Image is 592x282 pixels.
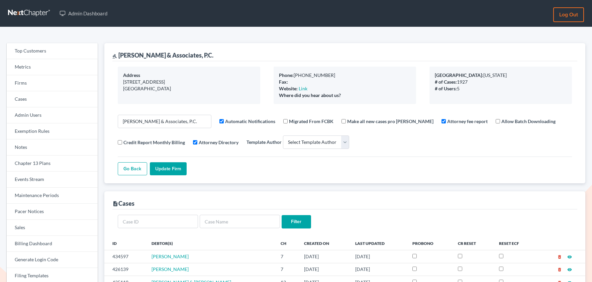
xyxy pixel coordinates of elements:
a: delete_forever [557,266,562,272]
label: Make all new cases pro [PERSON_NAME] [347,118,433,125]
a: Maintenance Periods [7,188,98,204]
b: # of Cases: [435,79,457,85]
b: Phone: [279,72,294,78]
td: 426139 [104,263,146,276]
a: Cases [7,91,98,107]
a: Pacer Notices [7,204,98,220]
a: Metrics [7,59,98,75]
i: gavel [112,54,117,59]
a: Generate Login Code [7,252,98,268]
td: 7 [275,250,299,263]
div: [GEOGRAPHIC_DATA] [123,85,255,92]
a: Top Customers [7,43,98,59]
div: 5 [435,85,567,92]
a: Go Back [118,162,147,176]
b: Where did you hear about us? [279,92,341,98]
input: Case Name [200,215,280,228]
a: [PERSON_NAME] [152,266,189,272]
input: Update Firm [150,162,187,176]
th: Ch [275,237,299,250]
div: Cases [112,199,134,207]
th: Created On [299,237,350,250]
th: Last Updated [350,237,407,250]
a: Chapter 13 Plans [7,156,98,172]
b: # of Users: [435,86,457,91]
label: Credit Report Monthly Billing [123,139,185,146]
a: Sales [7,220,98,236]
i: delete_forever [557,255,562,259]
div: [US_STATE] [435,72,567,79]
i: visibility [567,255,572,259]
i: description [112,201,118,207]
div: 1927 [435,79,567,85]
input: Case ID [118,215,198,228]
a: Admin Users [7,107,98,123]
th: CR Reset [453,237,494,250]
a: delete_forever [557,254,562,259]
a: Admin Dashboard [56,7,111,19]
label: Template Author [246,138,282,146]
b: Address [123,72,140,78]
label: Migrated From FCBK [289,118,333,125]
i: visibility [567,267,572,272]
label: Automatic Notifications [225,118,275,125]
a: visibility [567,254,572,259]
th: Debtor(s) [146,237,275,250]
input: Filter [282,215,311,228]
label: Attorney fee report [447,118,488,125]
b: Website: [279,86,298,91]
td: 7 [275,263,299,276]
th: Reset ECF [494,237,537,250]
td: [DATE] [299,263,350,276]
th: ProBono [407,237,453,250]
i: delete_forever [557,267,562,272]
a: Link [299,86,307,91]
label: Allow Batch Downloading [501,118,556,125]
div: [PERSON_NAME] & Associates, P.C. [112,51,213,59]
a: Firms [7,75,98,91]
td: [DATE] [350,250,407,263]
a: Notes [7,139,98,156]
a: Log out [553,7,584,22]
th: ID [104,237,146,250]
a: visibility [567,266,572,272]
a: [PERSON_NAME] [152,254,189,259]
div: [STREET_ADDRESS] [123,79,255,85]
b: [GEOGRAPHIC_DATA]: [435,72,483,78]
a: Events Stream [7,172,98,188]
td: [DATE] [350,263,407,276]
b: Fax: [279,79,288,85]
td: 434597 [104,250,146,263]
label: Attorney Directory [199,139,238,146]
td: [DATE] [299,250,350,263]
div: [PHONE_NUMBER] [279,72,411,79]
a: Billing Dashboard [7,236,98,252]
a: Exemption Rules [7,123,98,139]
